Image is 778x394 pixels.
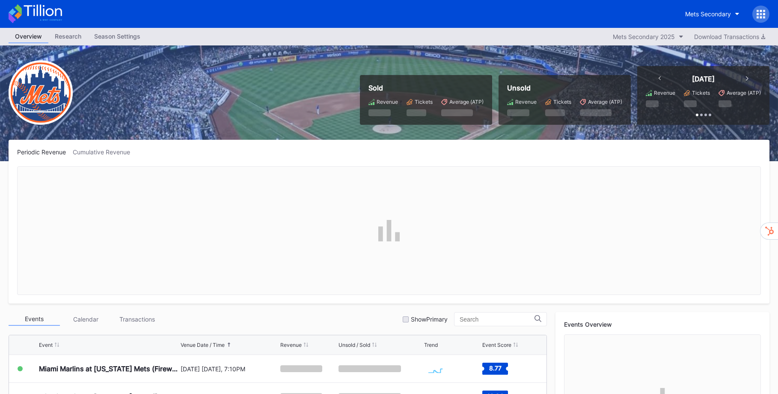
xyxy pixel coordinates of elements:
div: Transactions [111,313,163,326]
div: Events Overview [564,321,761,328]
button: Download Transactions [690,31,769,42]
a: Research [48,30,88,43]
button: Mets Secondary [679,6,746,22]
div: Event Score [482,342,511,348]
div: Mets Secondary 2025 [613,33,675,40]
div: Revenue [377,99,398,105]
div: Unsold [507,84,622,92]
div: Season Settings [88,30,147,42]
div: Research [48,30,88,42]
div: Unsold / Sold [339,342,370,348]
div: [DATE] [DATE], 7:10PM [181,365,278,373]
div: Tickets [553,99,571,105]
div: Trend [424,342,438,348]
a: Season Settings [88,30,147,43]
div: Cumulative Revenue [73,148,137,156]
div: Revenue [280,342,302,348]
img: New-York-Mets-Transparent.png [9,60,73,125]
div: Mets Secondary [685,10,731,18]
div: Average (ATP) [588,99,622,105]
div: Show Primary [411,316,448,323]
div: Average (ATP) [727,90,761,96]
div: Events [9,313,60,326]
div: Calendar [60,313,111,326]
div: Venue Date / Time [181,342,225,348]
a: Overview [9,30,48,43]
text: 8.77 [489,364,501,372]
div: Average (ATP) [449,99,484,105]
div: Sold [368,84,484,92]
div: Tickets [692,90,710,96]
button: Mets Secondary 2025 [609,31,688,42]
input: Search [460,316,535,323]
div: Miami Marlins at [US_STATE] Mets (Fireworks Night) [39,364,178,373]
div: Revenue [515,99,537,105]
div: Event [39,342,53,348]
div: Tickets [415,99,433,105]
svg: Chart title [424,358,450,379]
div: Periodic Revenue [17,148,73,156]
div: Revenue [654,90,675,96]
div: [DATE] [692,75,715,83]
div: Download Transactions [694,33,765,40]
